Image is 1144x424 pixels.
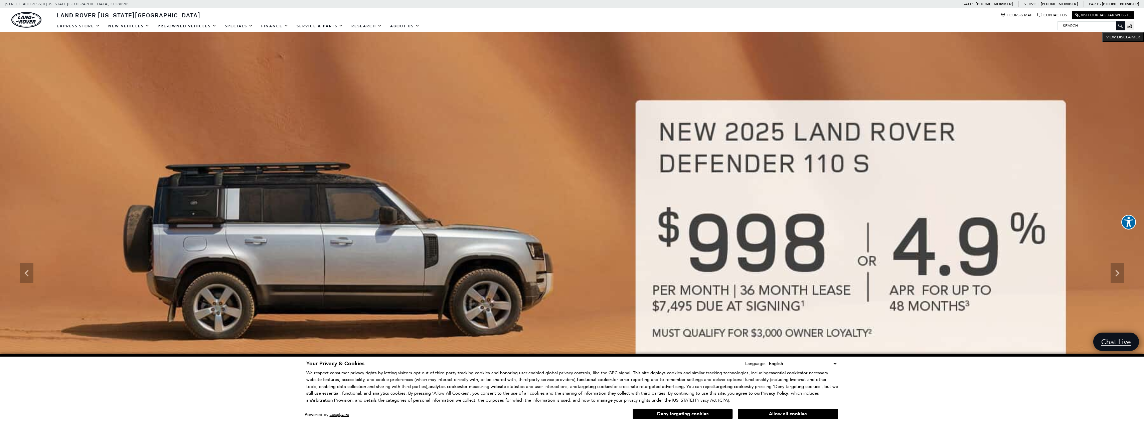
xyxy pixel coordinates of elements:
[976,1,1013,7] a: [PHONE_NUMBER]
[1093,333,1139,351] a: Chat Live
[429,384,462,390] strong: analytics cookies
[1058,22,1125,30] input: Search
[1102,1,1139,7] a: [PHONE_NUMBER]
[633,409,733,419] button: Deny targeting cookies
[53,20,104,32] a: EXPRESS STORE
[578,384,612,390] strong: targeting cookies
[386,20,424,32] a: About Us
[330,413,349,417] a: ComplyAuto
[11,12,41,28] a: land-rover
[1089,2,1101,6] span: Parts
[1001,13,1032,18] a: Hours & Map
[53,11,204,19] a: Land Rover [US_STATE][GEOGRAPHIC_DATA]
[769,370,802,376] strong: essential cookies
[20,263,33,283] div: Previous
[1075,13,1131,18] a: Visit Our Jaguar Website
[745,361,766,366] div: Language:
[963,2,975,6] span: Sales
[1041,1,1078,7] a: [PHONE_NUMBER]
[257,20,293,32] a: Finance
[57,11,200,19] span: Land Rover [US_STATE][GEOGRAPHIC_DATA]
[738,409,838,419] button: Allow all cookies
[53,20,424,32] nav: Main Navigation
[305,413,349,417] div: Powered by
[577,377,613,383] strong: functional cookies
[154,20,221,32] a: Pre-Owned Vehicles
[347,20,386,32] a: Research
[767,360,838,367] select: Language Select
[306,370,838,404] p: We respect consumer privacy rights by letting visitors opt out of third-party tracking cookies an...
[311,397,352,403] strong: Arbitration Provision
[714,384,749,390] strong: targeting cookies
[11,12,41,28] img: Land Rover
[1024,2,1039,6] span: Service
[1121,215,1136,230] button: Explore your accessibility options
[221,20,257,32] a: Specials
[306,360,364,367] span: Your Privacy & Cookies
[1111,263,1124,283] div: Next
[104,20,154,32] a: New Vehicles
[5,2,130,6] a: [STREET_ADDRESS] • [US_STATE][GEOGRAPHIC_DATA], CO 80905
[1121,215,1136,231] aside: Accessibility Help Desk
[1098,337,1134,346] span: Chat Live
[293,20,347,32] a: Service & Parts
[1037,13,1067,18] a: Contact Us
[1102,32,1144,42] button: VIEW DISCLAIMER
[761,390,788,396] u: Privacy Policy
[1106,34,1140,40] span: VIEW DISCLAIMER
